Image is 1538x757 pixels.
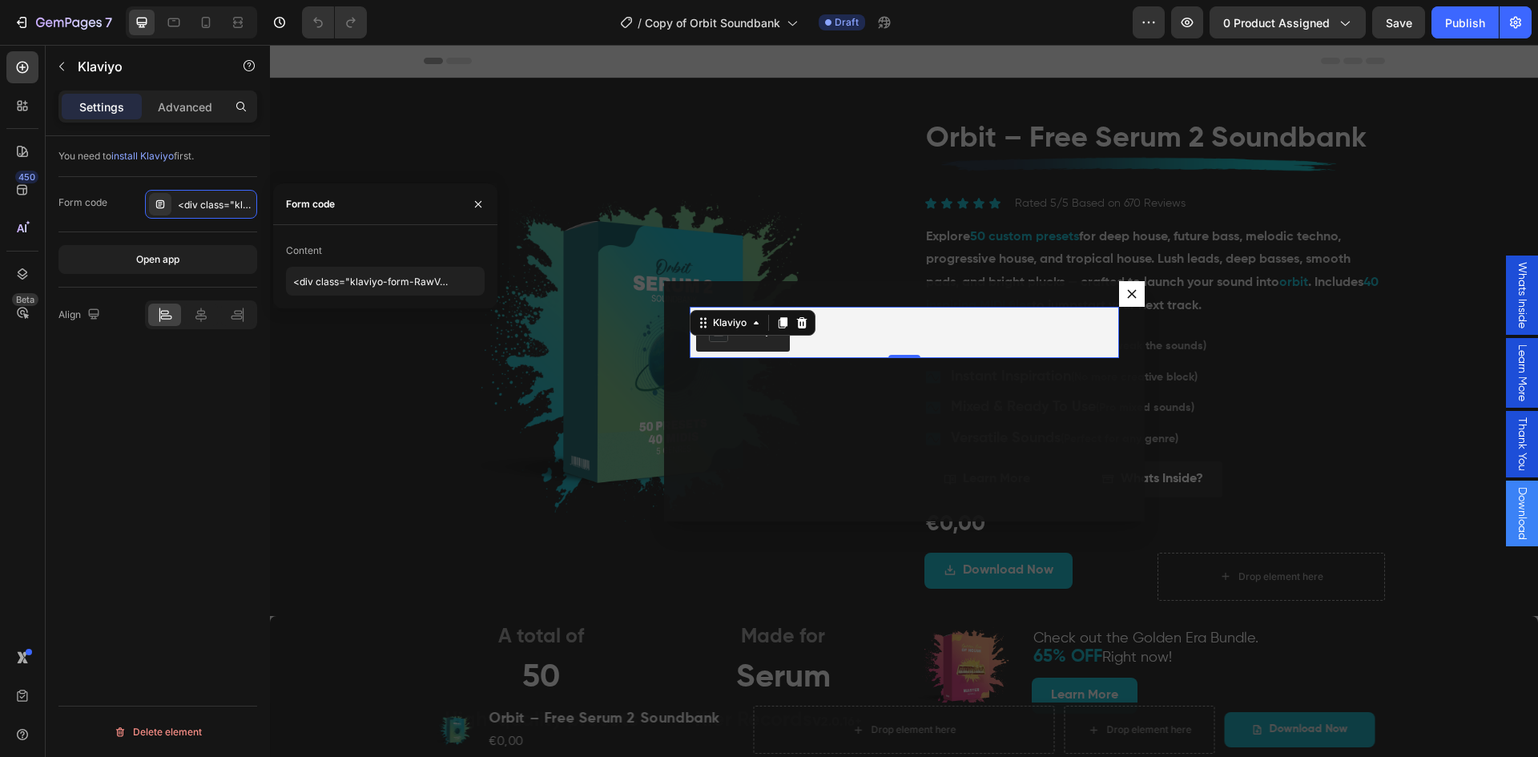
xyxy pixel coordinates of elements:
div: Form code [286,197,335,211]
span: Save [1386,16,1412,30]
div: 450 [15,171,38,183]
div: Delete element [114,723,202,742]
p: Klaviyo [78,57,214,76]
p: Settings [79,99,124,115]
div: Align [58,304,103,326]
div: You need to first. [58,149,257,163]
button: Save [1372,6,1425,38]
button: Open app [58,245,257,274]
span: Download [1244,442,1260,495]
p: 7 [105,13,112,32]
div: Klaviyo [440,271,480,285]
span: install Klaviyo [111,150,174,162]
div: Beta [12,293,38,306]
span: Thank You [1244,372,1260,426]
button: 0 product assigned [1210,6,1366,38]
div: Publish [1445,14,1485,31]
button: Publish [1431,6,1499,38]
div: Dialog body [394,236,875,477]
p: Advanced [158,99,212,115]
iframe: To enrich screen reader interactions, please activate Accessibility in Grammarly extension settings [270,45,1538,757]
span: Whats Inside [1244,217,1260,284]
span: Learn More [1244,300,1260,356]
button: Delete element [58,719,257,745]
span: / [638,14,642,31]
div: <div class="klaviyo-form-RawVeG"></div> [178,198,253,212]
span: Draft [835,15,859,30]
div: Form code [58,195,107,210]
span: 0 product assigned [1223,14,1330,31]
div: Open app [136,252,179,267]
div: Content [286,244,322,258]
div: Undo/Redo [302,6,367,38]
button: 7 [6,6,119,38]
input: # [286,267,485,296]
div: Dialog content [394,236,875,477]
iframe: Intercom live chat [1484,678,1522,717]
span: Copy of Orbit Soundbank [645,14,780,31]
